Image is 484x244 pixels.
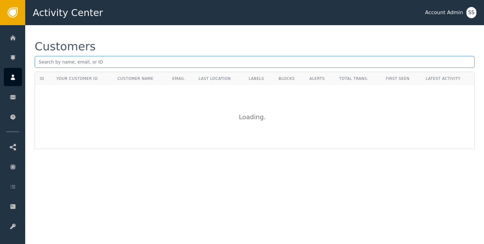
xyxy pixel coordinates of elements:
input: Search by name, email, or ID [35,56,475,68]
div: Labels [249,76,269,81]
div: Total Trans. [339,76,376,81]
div: Blocks [279,76,300,81]
div: Latest Activity [426,76,470,81]
div: Last Location [199,76,239,81]
button: SS [466,7,476,18]
span: Activity Center [33,6,103,20]
div: Loading . [239,112,270,122]
div: First Seen [386,76,416,81]
div: Email [172,76,189,81]
div: Account Admin [425,9,463,16]
div: Your Customer ID [56,76,98,81]
div: Customer Name [118,76,163,81]
div: Alerts [309,76,330,81]
div: ID [40,76,44,81]
div: Customers [35,41,96,52]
